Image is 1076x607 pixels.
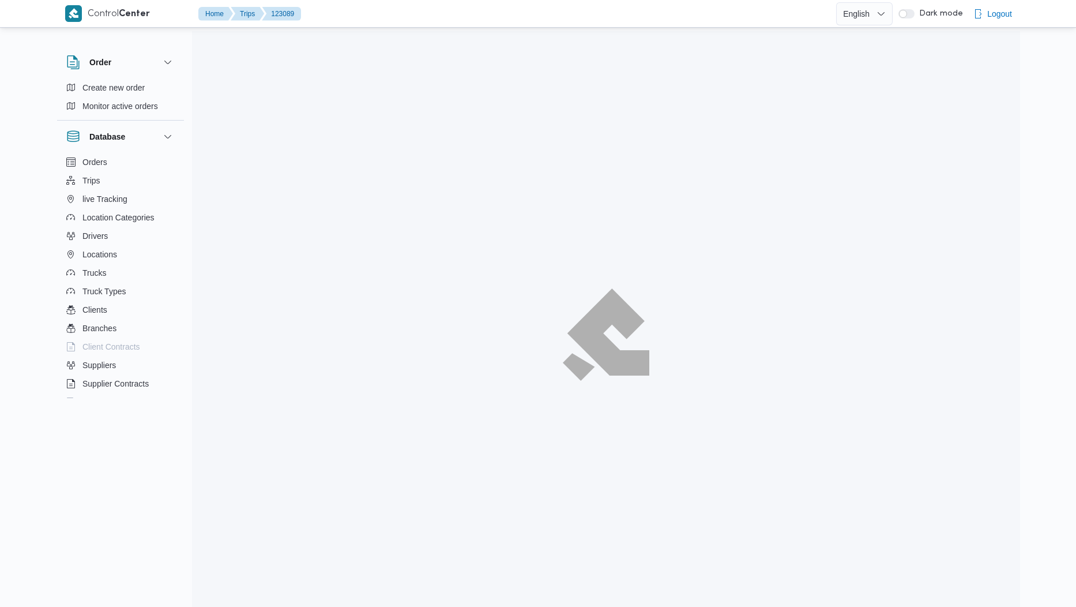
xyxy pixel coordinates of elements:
button: Trucks [62,264,179,282]
span: Logout [987,7,1012,21]
h3: Order [89,55,111,69]
span: Location Categories [82,211,155,224]
button: Devices [62,393,179,411]
button: Home [198,7,233,21]
span: Monitor active orders [82,99,158,113]
button: Locations [62,245,179,264]
span: Truck Types [82,284,126,298]
span: Trips [82,174,100,188]
button: Truck Types [62,282,179,301]
button: Monitor active orders [62,97,179,115]
span: Clients [82,303,107,317]
img: X8yXhbKr1z7QwAAAABJRU5ErkJggg== [65,5,82,22]
button: Logout [969,2,1017,25]
h3: Database [89,130,125,144]
span: Suppliers [82,358,116,372]
span: Supplier Contracts [82,377,149,391]
button: Client Contracts [62,338,179,356]
span: Locations [82,248,117,261]
button: Orders [62,153,179,171]
button: Trips [231,7,264,21]
span: Dark mode [915,9,963,18]
button: Trips [62,171,179,190]
button: 123089 [262,7,301,21]
span: Client Contracts [82,340,140,354]
button: live Tracking [62,190,179,208]
span: live Tracking [82,192,127,206]
img: ILLA Logo [563,289,649,380]
span: Branches [82,321,116,335]
button: Drivers [62,227,179,245]
span: Drivers [82,229,108,243]
div: Order [57,78,184,120]
button: Location Categories [62,208,179,227]
span: Orders [82,155,107,169]
div: Database [57,153,184,403]
button: Suppliers [62,356,179,374]
button: Branches [62,319,179,338]
span: Devices [82,395,111,409]
button: Clients [62,301,179,319]
span: Create new order [82,81,145,95]
button: Order [66,55,175,69]
button: Create new order [62,78,179,97]
button: Supplier Contracts [62,374,179,393]
b: Center [119,10,150,18]
button: Database [66,130,175,144]
span: Trucks [82,266,106,280]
